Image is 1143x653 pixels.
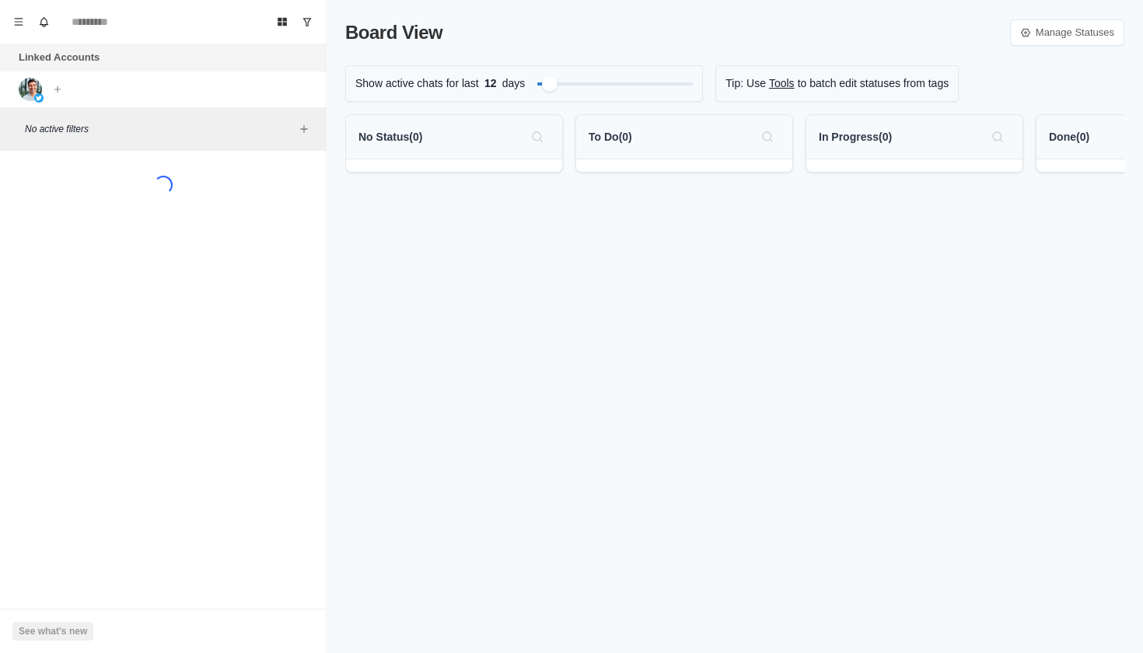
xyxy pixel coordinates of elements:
[12,622,93,641] button: See what's new
[819,129,892,145] p: In Progress ( 0 )
[31,9,56,34] button: Notifications
[479,75,502,92] span: 12
[755,124,780,149] button: Search
[358,129,422,145] p: No Status ( 0 )
[542,76,558,92] div: Filter by activity days
[295,120,313,138] button: Add filters
[725,75,766,92] p: Tip: Use
[48,80,67,99] button: Add account
[798,75,949,92] p: to batch edit statuses from tags
[270,9,295,34] button: Board View
[525,124,550,149] button: Search
[25,122,295,136] p: No active filters
[355,75,479,92] p: Show active chats for last
[295,9,320,34] button: Show unread conversations
[502,75,526,92] p: days
[19,78,42,101] img: picture
[345,19,442,47] p: Board View
[1010,19,1124,46] a: Manage Statuses
[6,9,31,34] button: Menu
[769,75,795,92] a: Tools
[34,93,44,103] img: picture
[1049,129,1089,145] p: Done ( 0 )
[589,129,632,145] p: To Do ( 0 )
[19,50,100,65] p: Linked Accounts
[985,124,1010,149] button: Search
